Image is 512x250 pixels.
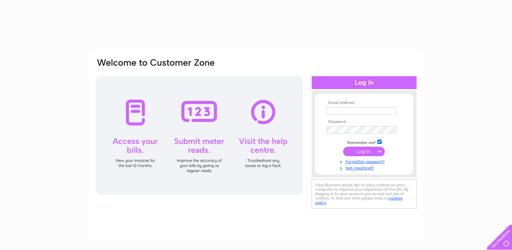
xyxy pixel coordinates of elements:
a: Forgotten password? [327,158,403,164]
input: Submit [343,147,385,156]
td: Remember me? [325,139,403,145]
th: Email Address: [325,101,403,105]
div: Clear Business would like to place cookies on your computer to improve your experience of the sit... [312,179,417,209]
th: Password: [325,120,403,124]
a: cookies policy [315,196,403,205]
a: Not registered? [327,164,403,171]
